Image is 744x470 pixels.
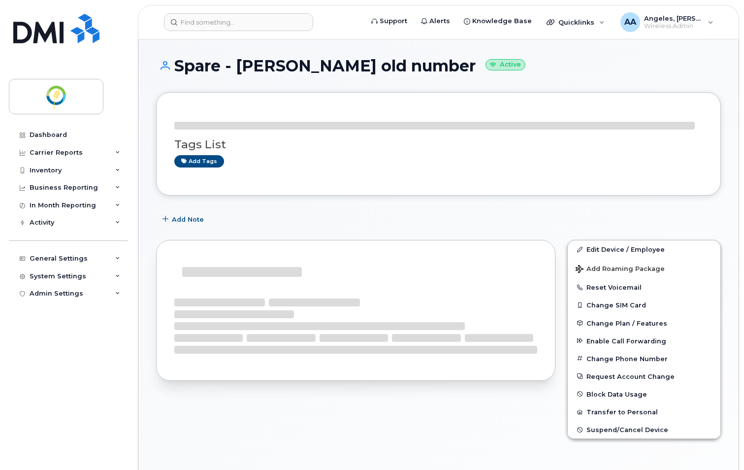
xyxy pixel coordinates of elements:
button: Request Account Change [568,368,720,385]
span: Add Note [172,215,204,224]
button: Suspend/Cancel Device [568,421,720,438]
button: Add Roaming Package [568,258,720,278]
h3: Tags List [174,138,703,151]
button: Change Plan / Features [568,314,720,332]
button: Change Phone Number [568,350,720,368]
button: Transfer to Personal [568,403,720,421]
span: Change Plan / Features [586,319,667,327]
button: Reset Voicemail [568,278,720,296]
button: Add Note [156,210,212,228]
span: Enable Call Forwarding [586,337,666,344]
button: Enable Call Forwarding [568,332,720,350]
a: Add tags [174,155,224,168]
small: Active [485,59,525,70]
button: Change SIM Card [568,296,720,314]
span: Add Roaming Package [576,265,665,274]
span: Suspend/Cancel Device [586,426,668,434]
button: Block Data Usage [568,385,720,403]
h1: Spare - [PERSON_NAME] old number [156,57,721,74]
a: Edit Device / Employee [568,240,720,258]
